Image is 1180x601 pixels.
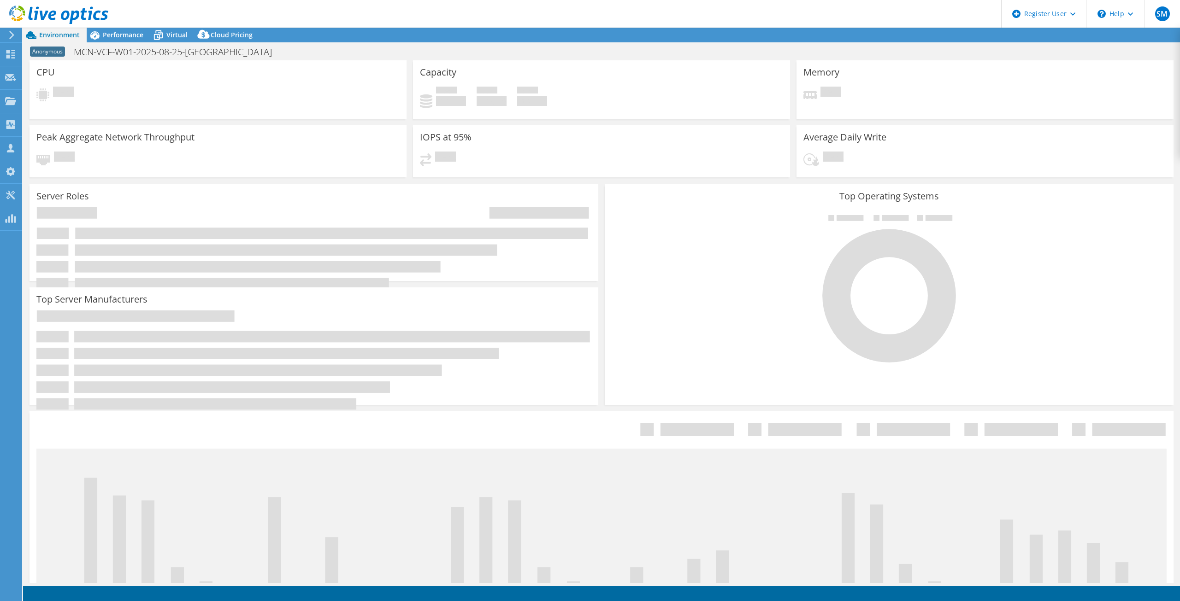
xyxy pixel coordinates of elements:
[612,191,1167,201] h3: Top Operating Systems
[436,96,466,106] h4: 0 GiB
[517,87,538,96] span: Total
[1155,6,1170,21] span: SM
[36,67,55,77] h3: CPU
[420,67,456,77] h3: Capacity
[517,96,547,106] h4: 0 GiB
[30,47,65,57] span: Anonymous
[803,67,839,77] h3: Memory
[70,47,286,57] h1: MCN-VCF-W01-2025-08-25-[GEOGRAPHIC_DATA]
[477,87,497,96] span: Free
[820,87,841,99] span: Pending
[166,30,188,39] span: Virtual
[36,294,147,304] h3: Top Server Manufacturers
[435,152,456,164] span: Pending
[53,87,74,99] span: Pending
[823,152,844,164] span: Pending
[803,132,886,142] h3: Average Daily Write
[36,191,89,201] h3: Server Roles
[211,30,253,39] span: Cloud Pricing
[477,96,507,106] h4: 0 GiB
[36,132,195,142] h3: Peak Aggregate Network Throughput
[1097,10,1106,18] svg: \n
[103,30,143,39] span: Performance
[54,152,75,164] span: Pending
[436,87,457,96] span: Used
[420,132,472,142] h3: IOPS at 95%
[39,30,80,39] span: Environment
